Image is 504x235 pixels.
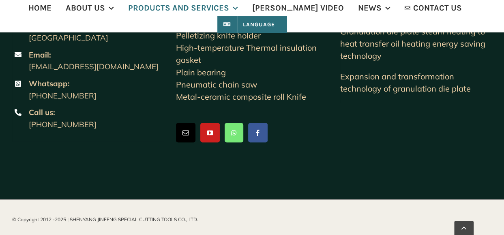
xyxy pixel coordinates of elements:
[252,4,344,12] span: [PERSON_NAME] VIDEO
[229,21,275,28] span: Language
[29,90,164,101] a: [PHONE_NUMBER]
[225,123,243,142] a: Whatsapp
[28,4,51,12] span: HOME
[29,118,164,130] a: [PHONE_NUMBER]
[128,4,229,12] span: PRODUCTS AND SERVICES
[29,107,53,117] strong: Call us
[176,91,306,101] a: Metal-ceramic composite roll Knife
[176,79,257,89] a: Pneumatic chain saw
[29,107,55,117] b: :
[176,30,261,41] a: Pelletizing knife holder
[176,123,195,142] a: Mail
[29,61,164,73] a: [EMAIL_ADDRESS][DOMAIN_NAME]
[340,71,471,93] a: Expansion and transformation technology of granulation die plate
[248,123,268,142] a: Facebook
[29,50,51,60] b: Email:
[340,26,485,61] a: Granulation die plate steam heating to heat transfer oil heating energy saving technology
[176,43,316,65] a: High-temperature Thermal insulation gasket
[12,216,492,223] div: © Copyright 2012 - 2025 | SHENYANG JINFENG SPECIAL CUTTING TOOLS CO., LTD.
[66,4,105,12] span: ABOUT US
[176,67,226,77] a: Plain bearing
[29,78,70,88] b: Whatsapp:
[358,4,382,12] span: NEWS
[29,21,120,43] span: : [STREET_ADDRESS][GEOGRAPHIC_DATA]
[413,4,462,12] span: CONTACT US
[200,123,220,142] a: YouTube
